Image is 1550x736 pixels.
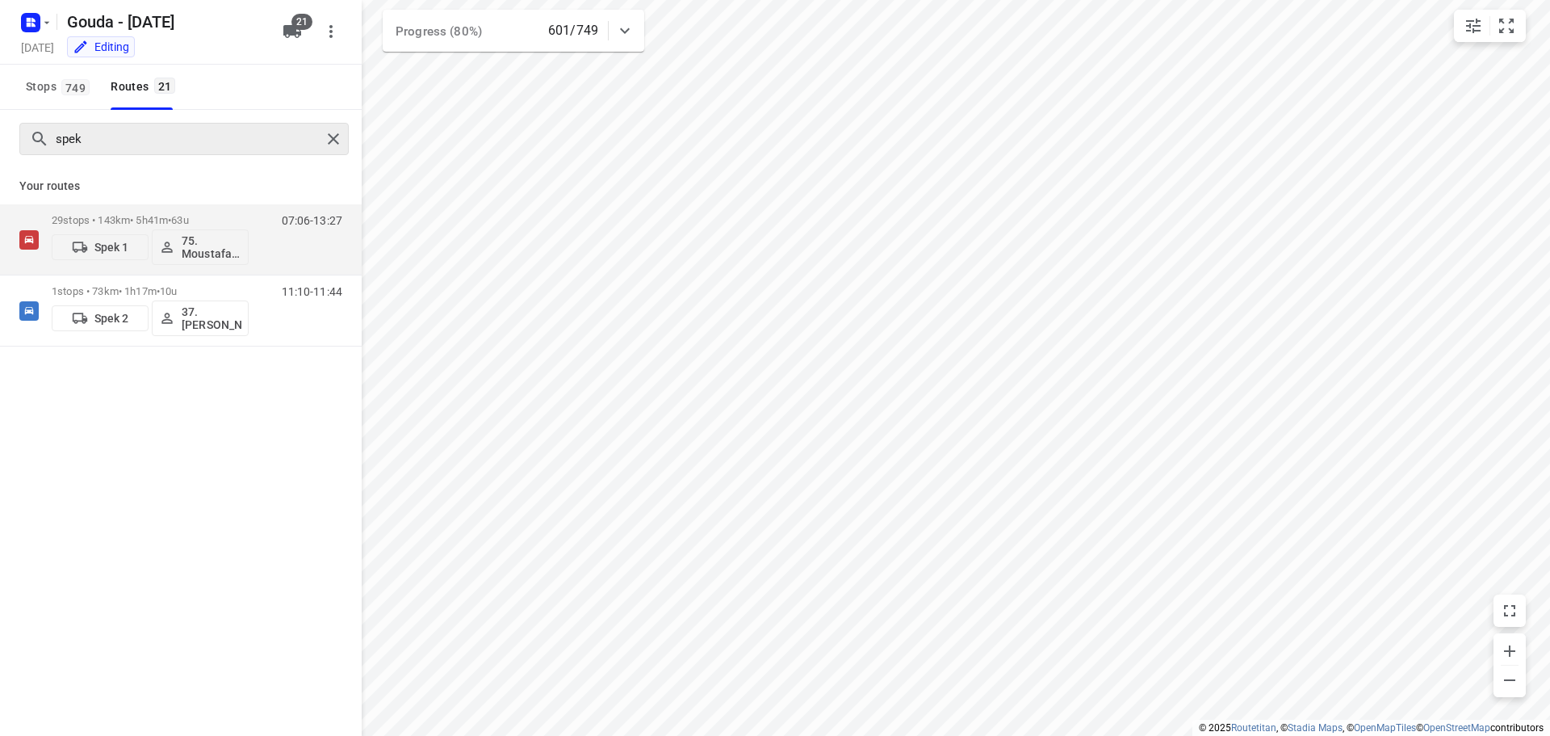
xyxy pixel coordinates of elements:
[282,214,342,227] p: 07:06-13:27
[15,38,61,57] h5: Project date
[168,214,171,226] span: •
[26,77,94,97] span: Stops
[1454,10,1526,42] div: small contained button group
[171,214,188,226] span: 63u
[111,77,180,97] div: Routes
[1231,722,1276,734] a: Routetitan
[52,285,249,297] p: 1 stops • 73km • 1h17m
[94,312,129,325] p: Spek 2
[1288,722,1343,734] a: Stadia Maps
[1423,722,1490,734] a: OpenStreetMap
[291,14,312,30] span: 21
[152,229,249,265] button: 75. Moustafa Shhadeh
[1490,10,1523,42] button: Fit zoom
[182,305,241,331] p: 37.[PERSON_NAME]
[61,9,270,35] h5: Gouda - [DATE]
[52,214,249,226] p: 29 stops • 143km • 5h41m
[61,79,90,95] span: 749
[1199,722,1544,734] li: © 2025 , © , © © contributors
[1354,722,1416,734] a: OpenMapTiles
[160,285,177,297] span: 10u
[396,24,482,39] span: Progress (80%)
[73,39,129,55] div: Editing
[276,15,308,48] button: 21
[182,234,241,260] p: 75. Moustafa Shhadeh
[157,285,160,297] span: •
[282,285,342,298] p: 11:10-11:44
[383,10,644,52] div: Progress (80%)601/749
[52,305,149,331] button: Spek 2
[94,241,129,254] p: Spek 1
[19,178,342,195] p: Your routes
[152,301,249,336] button: 37.[PERSON_NAME]
[52,234,149,260] button: Spek 1
[548,21,598,40] p: 601/749
[56,127,321,152] input: Search routes
[1457,10,1489,42] button: Map settings
[154,78,176,94] span: 21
